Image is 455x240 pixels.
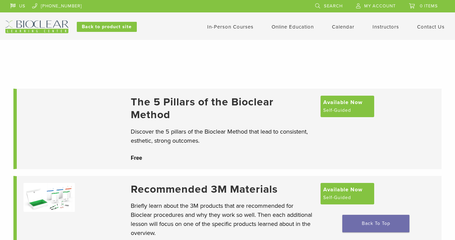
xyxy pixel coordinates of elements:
[131,96,314,122] a: The 5 Pillars of the Bioclear Method
[131,201,314,238] p: Briefly learn about the 3M products that are recommended for Bioclear procedures and why they wor...
[342,215,409,232] a: Back To Top
[323,186,362,194] span: Available Now
[323,106,351,114] span: Self-Guided
[131,127,314,145] p: Discover the 5 pillars of the Bioclear Method that lead to consistent, esthetic, strong outcomes.
[207,24,253,30] a: In-Person Courses
[323,98,362,106] span: Available Now
[321,183,374,204] a: Available Now Self-Guided
[417,24,445,30] a: Contact Us
[420,3,438,9] span: 0 items
[131,155,142,161] span: Free
[272,24,314,30] a: Online Education
[5,20,68,33] img: Bioclear
[332,24,354,30] a: Calendar
[131,183,314,196] a: Recommended 3M Materials
[77,22,137,32] a: Back to product site
[373,24,399,30] a: Instructors
[323,194,351,202] span: Self-Guided
[364,3,396,9] span: My Account
[321,96,374,117] a: Available Now Self-Guided
[324,3,343,9] span: Search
